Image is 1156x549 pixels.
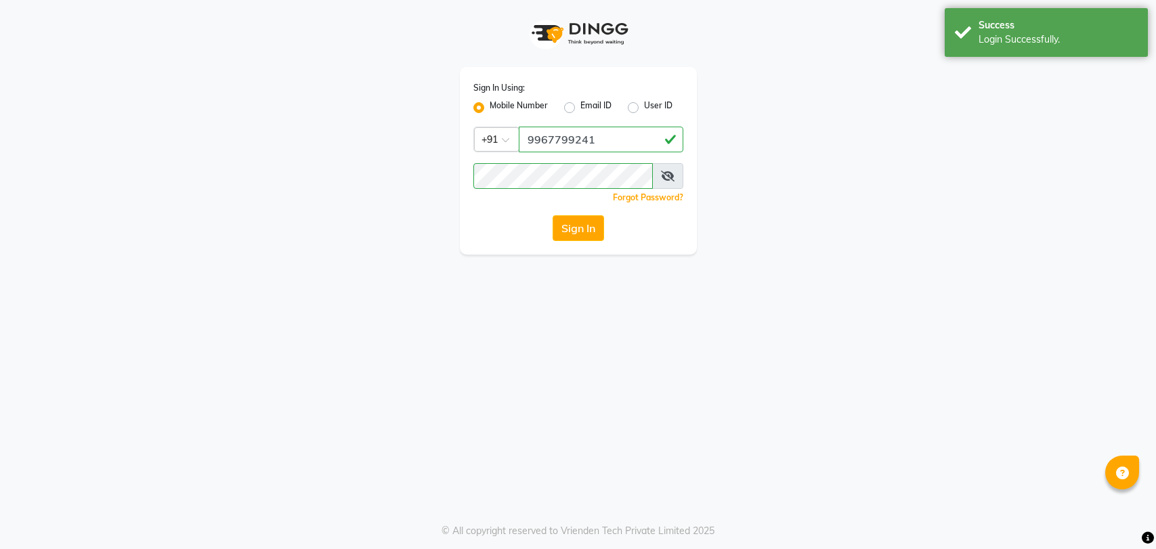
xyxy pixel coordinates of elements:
img: logo1.svg [524,14,633,53]
label: Sign In Using: [473,82,525,94]
button: Sign In [553,215,604,241]
a: Forgot Password? [613,192,683,202]
label: Email ID [580,100,612,116]
div: Login Successfully. [979,32,1138,47]
input: Username [473,163,653,189]
div: Success [979,18,1138,32]
label: User ID [644,100,672,116]
iframe: chat widget [1099,495,1142,535]
input: Username [519,127,683,152]
label: Mobile Number [490,100,548,116]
